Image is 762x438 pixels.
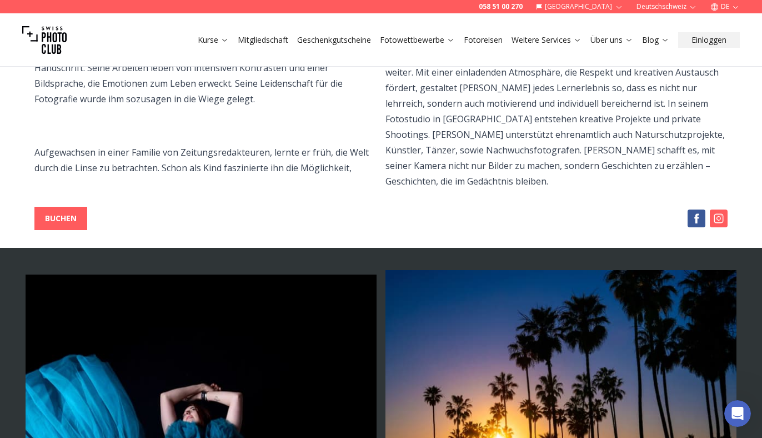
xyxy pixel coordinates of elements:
button: Weitere Services [507,32,586,48]
a: Weitere Services [512,34,581,46]
div: Quim sagt… [9,76,213,234]
img: Facebook [688,210,705,227]
a: Fotoreisen [464,34,503,46]
span: Quim [27,137,48,145]
img: Profile image for Quim [32,6,49,24]
a: Fotowettbewerbe [380,34,455,46]
button: Blog [638,32,674,48]
button: Mitgliedschaft [233,32,293,48]
p: Vor 15 Std aktiv [54,14,112,25]
span: • Gerade eben [48,137,107,145]
button: Kurse [193,32,233,48]
button: BUCHEN [34,207,87,230]
a: Blog [642,34,669,46]
button: Einloggen [678,32,740,48]
button: go back [7,4,28,26]
button: Home [174,4,195,26]
div: Email [47,167,200,178]
img: Swiss photo club [22,18,67,62]
button: Geschenkgutscheine [293,32,375,48]
div: Quim • Vor 5m [18,124,68,131]
a: Kurse [198,34,229,46]
button: Fotowettbewerbe [375,32,459,48]
b: BUCHEN [45,213,77,224]
div: Hi 😀 Schön, dass du uns besuchst. Stell' uns gerne jederzeit Fragen oder hinterlasse ein Feedback... [9,76,182,122]
button: Übermitteln [178,181,200,203]
p: [PERSON_NAME], geboren am [DEMOGRAPHIC_DATA] in [GEOGRAPHIC_DATA], ist ein Fotograf und kreativer... [34,29,377,107]
div: Hi 😀 Schön, dass du uns besuchst. Stell' uns gerne jederzeit Fragen oder hinterlasse ein Feedback. [18,82,173,115]
a: Über uns [590,34,633,46]
div: Schließen [195,4,215,24]
img: Profile image for Quim [9,135,22,148]
input: Enter your email [47,181,178,203]
a: 058 51 00 270 [479,2,523,11]
button: Fotoreisen [459,32,507,48]
a: Geschenkgutscheine [297,34,371,46]
h1: Quim [54,6,77,14]
a: Mitgliedschaft [238,34,288,46]
iframe: Intercom live chat [724,400,751,427]
img: Instagram [710,210,728,227]
button: Über uns [586,32,638,48]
